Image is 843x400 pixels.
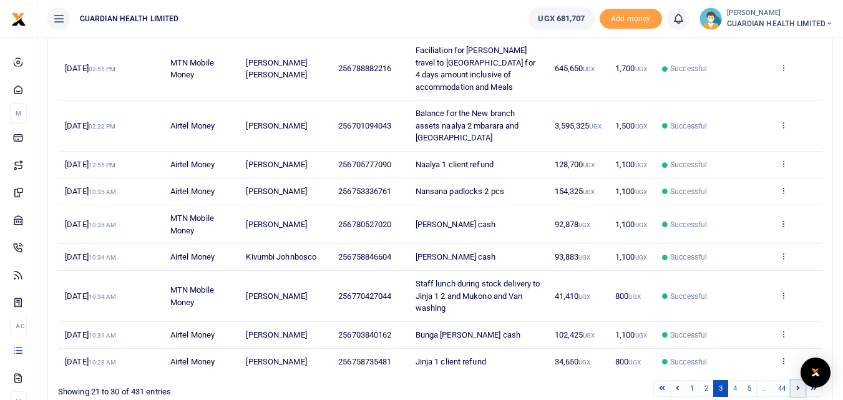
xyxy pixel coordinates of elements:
small: 12:55 PM [89,162,116,168]
span: 256758846604 [338,252,391,261]
small: UGX [635,332,647,339]
span: GUARDIAN HEALTH LIMITED [727,18,833,29]
span: 1,700 [615,64,647,73]
small: 10:35 AM [89,222,117,228]
span: Jinja 1 client refund [416,357,486,366]
span: [PERSON_NAME] [246,220,306,229]
span: [DATE] [65,330,116,339]
span: 102,425 [555,330,595,339]
span: [DATE] [65,160,115,169]
span: 800 [615,357,641,366]
span: MTN Mobile Money [170,58,214,80]
span: 154,325 [555,187,595,196]
small: UGX [635,66,647,72]
div: Showing 21 to 30 of 431 entries [58,379,371,398]
a: 1 [685,380,699,397]
span: MTN Mobile Money [170,213,214,235]
small: UGX [578,359,590,366]
span: [PERSON_NAME] cash [416,252,496,261]
span: Nansana padlocks 2 pcs [416,187,504,196]
small: UGX [583,162,595,168]
small: 10:35 AM [89,188,117,195]
span: Successful [670,219,707,230]
span: [DATE] [65,252,116,261]
li: Toup your wallet [600,9,662,29]
span: [PERSON_NAME] [246,357,306,366]
span: 256753336761 [338,187,391,196]
span: Naalya 1 client refund [416,160,494,169]
span: [DATE] [65,121,115,130]
span: Add money [600,9,662,29]
a: 44 [772,380,791,397]
small: UGX [635,254,647,261]
span: 1,100 [615,330,647,339]
span: [PERSON_NAME] cash [416,220,496,229]
span: UGX 681,707 [538,12,585,25]
span: Airtel Money [170,121,215,130]
span: Airtel Money [170,160,215,169]
span: 256780527020 [338,220,391,229]
span: 256705777090 [338,160,391,169]
span: 1,500 [615,121,647,130]
small: UGX [635,162,647,168]
span: 92,878 [555,220,591,229]
span: Successful [670,159,707,170]
span: 645,650 [555,64,595,73]
a: logo-small logo-large logo-large [11,14,26,23]
small: UGX [635,188,647,195]
span: [PERSON_NAME] [246,187,306,196]
span: 1,100 [615,187,647,196]
div: Open Intercom Messenger [801,358,831,388]
small: UGX [628,359,640,366]
span: Kivumbi Johnbosco [246,252,316,261]
span: 41,410 [555,291,591,301]
a: 4 [728,380,743,397]
span: Airtel Money [170,187,215,196]
small: UGX [635,222,647,228]
span: 3,595,325 [555,121,602,130]
span: Successful [670,120,707,132]
span: Successful [670,63,707,74]
small: 10:34 AM [89,293,117,300]
small: UGX [628,293,640,300]
small: UGX [578,222,590,228]
small: 10:34 AM [89,254,117,261]
span: [PERSON_NAME] [PERSON_NAME] [246,58,306,80]
span: MTN Mobile Money [170,285,214,307]
span: Staff lunch during stock delivery to Jinja 1 2 and Mukono and Van washing [416,279,540,313]
span: GUARDIAN HEALTH LIMITED [75,13,183,24]
span: [PERSON_NAME] [246,330,306,339]
img: logo-small [11,12,26,27]
span: 256758735481 [338,357,391,366]
span: 34,650 [555,357,591,366]
small: UGX [635,123,647,130]
span: 256701094043 [338,121,391,130]
span: 1,100 [615,160,647,169]
a: Add money [600,13,662,22]
li: Wallet ballance [524,7,599,30]
span: 256703840162 [338,330,391,339]
a: 3 [713,380,728,397]
span: [DATE] [65,220,116,229]
a: 2 [699,380,714,397]
span: [DATE] [65,187,116,196]
span: Airtel Money [170,357,215,366]
small: 10:31 AM [89,332,117,339]
span: 1,100 [615,220,647,229]
span: Successful [670,291,707,302]
span: 128,700 [555,160,595,169]
a: 5 [742,380,757,397]
span: Successful [670,356,707,368]
span: Bunga [PERSON_NAME] cash [416,330,520,339]
span: [PERSON_NAME] [246,291,306,301]
span: 800 [615,291,641,301]
small: UGX [578,254,590,261]
span: 256770427044 [338,291,391,301]
span: Successful [670,329,707,341]
span: [DATE] [65,64,115,73]
span: 1,100 [615,252,647,261]
span: Successful [670,186,707,197]
a: profile-user [PERSON_NAME] GUARDIAN HEALTH LIMITED [699,7,833,30]
span: 93,883 [555,252,591,261]
small: UGX [583,188,595,195]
